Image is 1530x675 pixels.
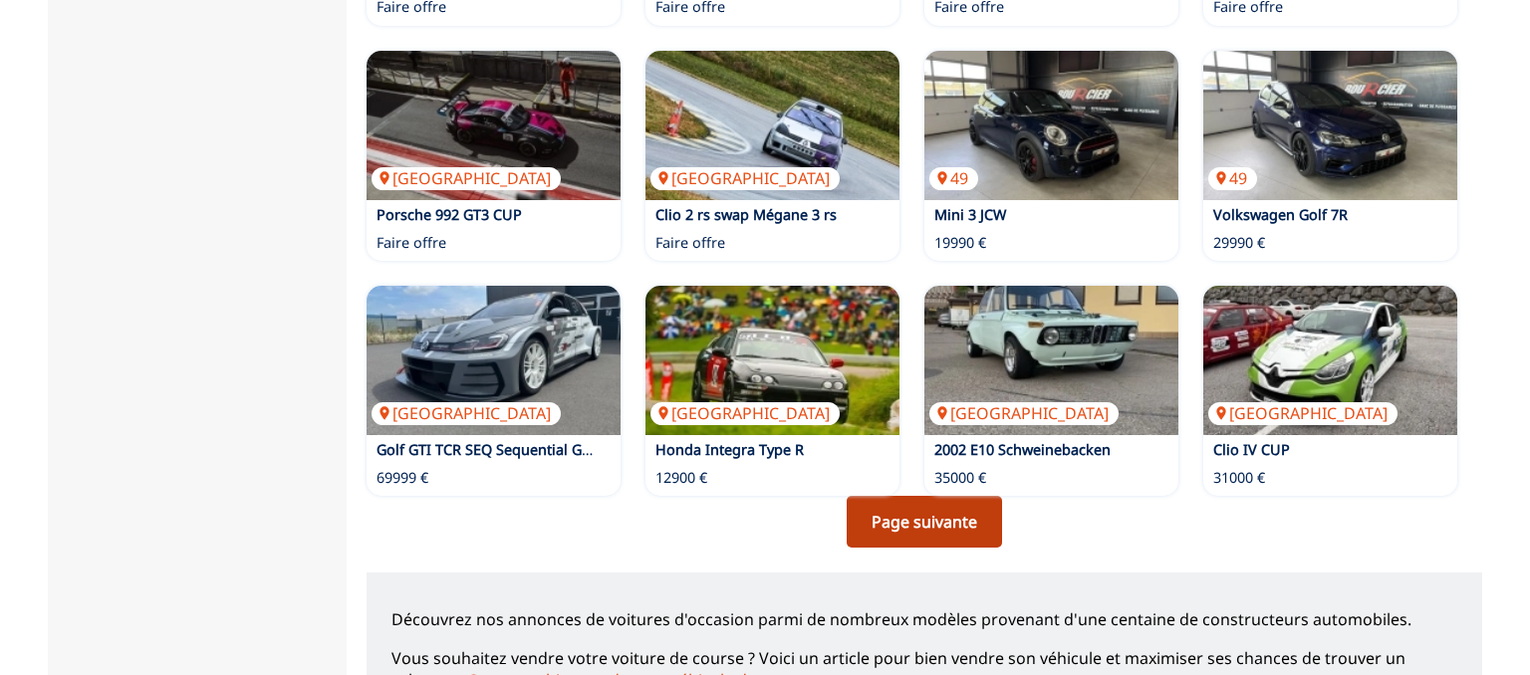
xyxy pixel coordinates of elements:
a: Golf GTI TCR SEQ Sequential Gearbox Engstler Volkswagen[GEOGRAPHIC_DATA] [367,286,621,435]
p: Faire offre [377,233,446,253]
img: Mini 3 JCW [924,51,1178,200]
p: 19990 € [934,233,986,253]
p: 29990 € [1213,233,1265,253]
p: [GEOGRAPHIC_DATA] [372,402,561,424]
p: 49 [929,167,978,189]
a: Golf GTI TCR SEQ Sequential Gearbox Engstler Volkswagen [377,440,775,459]
a: Clio 2 rs swap Mégane 3 rs[GEOGRAPHIC_DATA] [645,51,899,200]
p: [GEOGRAPHIC_DATA] [1208,402,1398,424]
a: Volkswagen Golf 7R49 [1203,51,1457,200]
p: [GEOGRAPHIC_DATA] [929,402,1119,424]
a: Mini 3 JCW [934,205,1006,224]
p: 35000 € [934,468,986,488]
p: [GEOGRAPHIC_DATA] [372,167,561,189]
a: Porsche 992 GT3 CUP [377,205,522,224]
img: Clio IV CUP [1203,286,1457,435]
a: 2002 E10 Schweinebacken[GEOGRAPHIC_DATA] [924,286,1178,435]
a: Honda Integra Type R[GEOGRAPHIC_DATA] [645,286,899,435]
img: Honda Integra Type R [645,286,899,435]
a: Clio IV CUP[GEOGRAPHIC_DATA] [1203,286,1457,435]
p: 31000 € [1213,468,1265,488]
a: Volkswagen Golf 7R [1213,205,1348,224]
a: Page suivante [847,496,1002,548]
a: Mini 3 JCW49 [924,51,1178,200]
p: Découvrez nos annonces de voitures d'occasion parmi de nombreux modèles provenant d'une centaine ... [391,608,1457,630]
p: 49 [1208,167,1257,189]
p: [GEOGRAPHIC_DATA] [650,402,840,424]
p: [GEOGRAPHIC_DATA] [650,167,840,189]
a: Clio IV CUP [1213,440,1290,459]
a: Clio 2 rs swap Mégane 3 rs [655,205,837,224]
p: 69999 € [377,468,428,488]
img: Volkswagen Golf 7R [1203,51,1457,200]
a: Honda Integra Type R [655,440,804,459]
img: Golf GTI TCR SEQ Sequential Gearbox Engstler Volkswagen [367,286,621,435]
img: Clio 2 rs swap Mégane 3 rs [645,51,899,200]
p: 12900 € [655,468,707,488]
a: Porsche 992 GT3 CUP[GEOGRAPHIC_DATA] [367,51,621,200]
img: Porsche 992 GT3 CUP [367,51,621,200]
a: 2002 E10 Schweinebacken [934,440,1111,459]
img: 2002 E10 Schweinebacken [924,286,1178,435]
p: Faire offre [655,233,725,253]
